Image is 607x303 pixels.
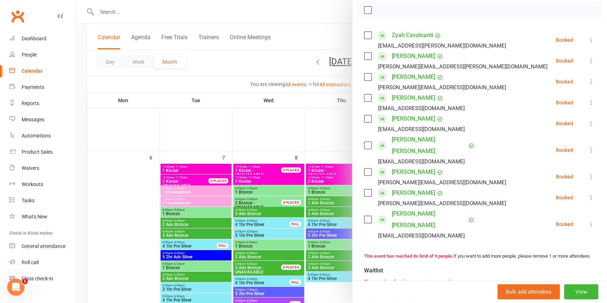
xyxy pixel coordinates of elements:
a: Waivers [9,160,76,176]
a: Tasks [9,193,76,209]
div: Booked [556,148,573,153]
a: Workouts [9,176,76,193]
div: What's New [22,214,48,220]
div: Booked [556,195,573,200]
div: Waitlist [364,266,385,276]
div: [PERSON_NAME][EMAIL_ADDRESS][DOMAIN_NAME] [378,199,506,208]
a: Automations [9,128,76,144]
div: Tasks [22,198,35,203]
span: 1 [22,279,28,284]
div: [PERSON_NAME][EMAIL_ADDRESS][DOMAIN_NAME] [378,83,506,92]
div: Booked [556,58,573,63]
a: [PERSON_NAME] [392,113,435,125]
div: Automations [22,133,51,139]
a: Product Sales [9,144,76,160]
div: Booked [556,121,573,126]
a: Messages [9,112,76,128]
a: [PERSON_NAME] [392,71,435,83]
div: Workouts [22,181,43,187]
div: [EMAIL_ADDRESS][DOMAIN_NAME] [378,125,465,134]
div: [EMAIL_ADDRESS][PERSON_NAME][DOMAIN_NAME] [378,41,506,50]
div: Booked [556,174,573,179]
a: Dashboard [9,31,76,47]
div: [PERSON_NAME][EMAIL_ADDRESS][PERSON_NAME][DOMAIN_NAME] [378,62,548,71]
a: Payments [9,79,76,95]
a: [PERSON_NAME] [PERSON_NAME] [392,134,467,157]
a: Zyah Cavalcanti [392,30,433,41]
a: [PERSON_NAME] [392,187,435,199]
div: Calendar [22,68,42,74]
div: If you want to add more people, please remove 1 or more attendees. [364,253,595,260]
div: [EMAIL_ADDRESS][DOMAIN_NAME] [378,104,465,113]
div: [EMAIL_ADDRESS][DOMAIN_NAME] [378,157,465,166]
a: Class kiosk mode [9,271,76,287]
div: Dashboard [22,36,46,41]
div: The waitlist for this event is currently empty. [364,278,595,286]
div: [PERSON_NAME][EMAIL_ADDRESS][DOMAIN_NAME] [378,178,506,187]
a: [PERSON_NAME] [392,92,435,104]
button: View [564,284,598,299]
div: Roll call [22,259,39,265]
div: Booked [556,100,573,105]
div: [EMAIL_ADDRESS][DOMAIN_NAME] [378,231,465,240]
a: [PERSON_NAME] [392,50,435,62]
a: What's New [9,209,76,225]
strong: This event has reached its limit of 9 people. [364,253,453,259]
a: [PERSON_NAME] [PERSON_NAME] [392,208,467,231]
a: Roll call [9,254,76,271]
div: Booked [556,37,573,42]
div: People [22,52,37,58]
div: Class check-in [22,276,53,281]
a: Reports [9,95,76,112]
button: Bulk add attendees [498,284,560,299]
a: People [9,47,76,63]
a: Clubworx [9,7,27,25]
a: [PERSON_NAME] [392,166,435,178]
div: Payments [22,84,44,90]
div: Messages [22,117,44,122]
div: Waivers [22,165,39,171]
div: Booked [556,79,573,84]
div: General attendance [22,243,66,249]
div: Reports [22,100,39,106]
a: Calendar [9,63,76,79]
div: Product Sales [22,149,53,155]
a: General attendance kiosk mode [9,238,76,254]
iframe: Intercom live chat [7,279,24,296]
div: Booked [556,222,573,227]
